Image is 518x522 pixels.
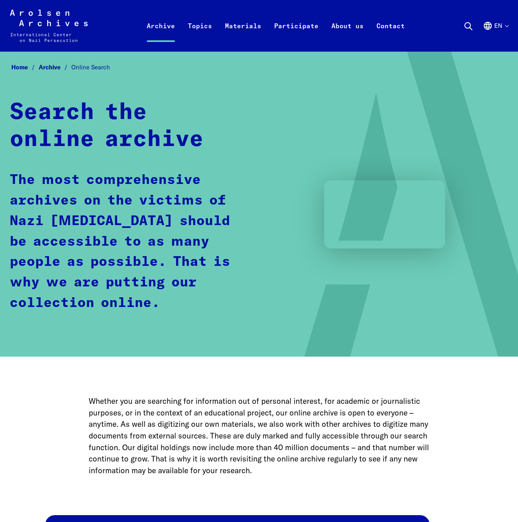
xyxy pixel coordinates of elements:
[140,19,181,52] a: Archive
[483,21,508,50] button: English, language selection
[89,395,430,476] p: Whether you are searching for information out of personal interest, for academic or journalistic ...
[10,170,245,314] p: The most comprehensive archives on the victims of Nazi [MEDICAL_DATA] should be accessible to as ...
[71,63,110,71] span: Online Search
[370,19,411,52] a: Contact
[10,101,204,151] strong: Search the online archive
[140,10,411,42] nav: Primary
[218,19,268,52] a: Materials
[181,19,218,52] a: Topics
[39,63,71,71] a: Archive
[11,63,39,71] a: Home
[10,61,508,73] nav: Breadcrumb
[268,19,325,52] a: Participate
[325,19,370,52] a: About us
